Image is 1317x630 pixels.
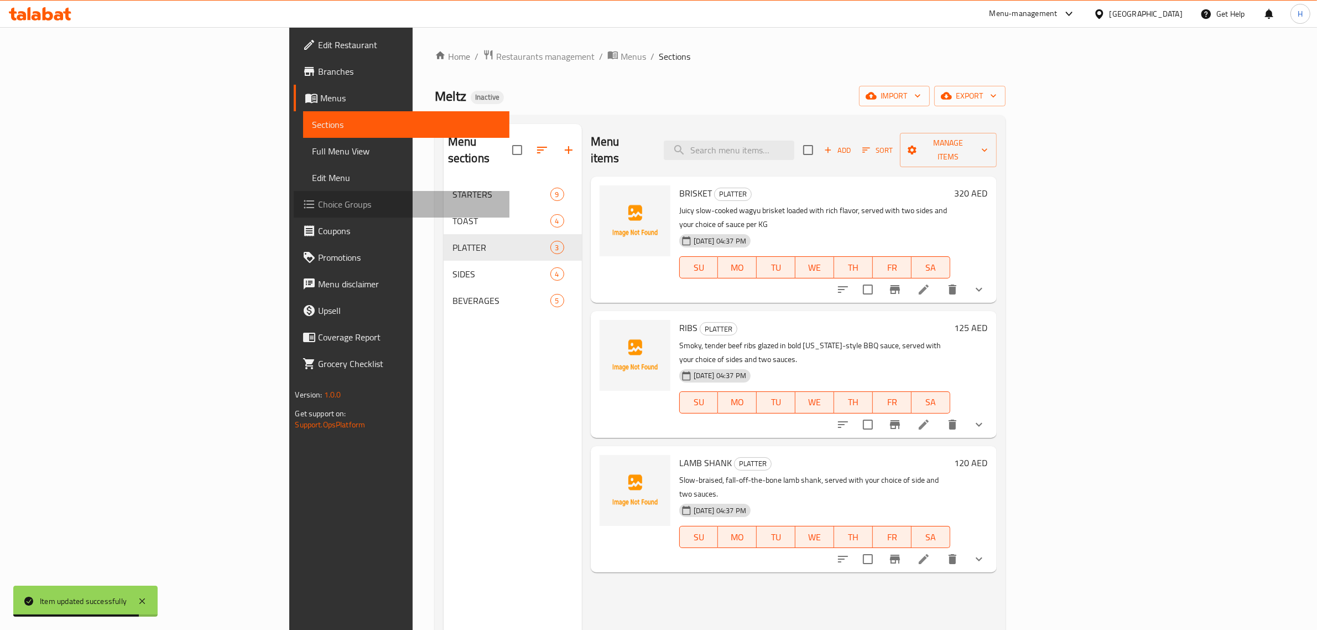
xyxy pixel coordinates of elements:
[757,391,795,414] button: TU
[294,324,509,350] a: Coverage Report
[834,526,873,548] button: TH
[877,260,907,276] span: FR
[966,276,992,303] button: show more
[862,144,893,157] span: Sort
[294,218,509,244] a: Coupons
[820,142,855,159] span: Add item
[830,276,856,303] button: sort-choices
[689,505,751,516] span: [DATE] 04:37 PM
[303,138,509,164] a: Full Menu View
[294,297,509,324] a: Upsell
[909,136,987,164] span: Manage items
[834,256,873,278] button: TH
[934,86,1006,106] button: export
[295,406,346,421] span: Get support on:
[972,418,986,431] svg: Show Choices
[551,296,564,306] span: 5
[917,552,930,566] a: Edit menu item
[318,224,501,237] span: Coupons
[679,455,732,471] span: LAMB SHANK
[607,49,646,64] a: Menus
[757,526,795,548] button: TU
[689,370,751,381] span: [DATE] 04:37 PM
[679,526,719,548] button: SU
[318,251,501,264] span: Promotions
[795,256,834,278] button: WE
[859,86,930,106] button: import
[823,144,852,157] span: Add
[444,177,582,318] nav: Menu sections
[839,260,868,276] span: TH
[483,49,595,64] a: Restaurants management
[303,111,509,138] a: Sections
[599,50,603,63] li: /
[294,350,509,377] a: Grocery Checklist
[551,216,564,226] span: 4
[318,38,501,51] span: Edit Restaurant
[877,529,907,545] span: FR
[912,256,950,278] button: SA
[294,58,509,85] a: Branches
[550,267,564,281] div: items
[955,455,988,471] h6: 120 AED
[916,260,946,276] span: SA
[800,394,830,410] span: WE
[943,89,997,103] span: export
[312,171,501,184] span: Edit Menu
[761,394,791,410] span: TU
[917,418,930,431] a: Edit menu item
[966,546,992,572] button: show more
[882,276,908,303] button: Branch-specific-item
[684,394,714,410] span: SU
[955,320,988,335] h6: 125 AED
[679,319,697,336] span: RIBS
[820,142,855,159] button: Add
[839,394,868,410] span: TH
[882,411,908,438] button: Branch-specific-item
[800,260,830,276] span: WE
[600,320,670,391] img: RIBS
[718,526,757,548] button: MO
[318,331,501,344] span: Coverage Report
[877,394,907,410] span: FR
[435,49,1006,64] nav: breadcrumb
[318,198,501,211] span: Choice Groups
[684,529,714,545] span: SU
[318,304,501,317] span: Upsell
[715,188,751,200] span: PLATTER
[312,118,501,131] span: Sections
[650,50,654,63] li: /
[689,236,751,246] span: [DATE] 04:37 PM
[555,137,582,163] button: Add section
[294,271,509,297] a: Menu disclaimer
[917,283,930,296] a: Edit menu item
[550,241,564,254] div: items
[1110,8,1183,20] div: [GEOGRAPHIC_DATA]
[916,394,946,410] span: SA
[600,455,670,526] img: LAMB SHANK
[621,50,646,63] span: Menus
[797,138,820,162] span: Select section
[990,7,1058,20] div: Menu-management
[303,164,509,191] a: Edit Menu
[1298,8,1303,20] span: H
[856,413,879,436] span: Select to update
[452,267,550,281] div: SIDES
[452,294,550,307] span: BEVERAGES
[761,260,791,276] span: TU
[916,529,946,545] span: SA
[318,277,501,291] span: Menu disclaimer
[452,214,550,228] div: TOAST
[800,529,830,545] span: WE
[551,242,564,253] span: 3
[591,133,650,167] h2: Menu items
[444,261,582,287] div: SIDES4
[444,181,582,208] div: STARTERS9
[318,65,501,78] span: Branches
[551,269,564,280] span: 4
[664,141,794,160] input: search
[834,391,873,414] button: TH
[679,256,719,278] button: SU
[734,457,772,471] div: PLATTER
[550,214,564,228] div: items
